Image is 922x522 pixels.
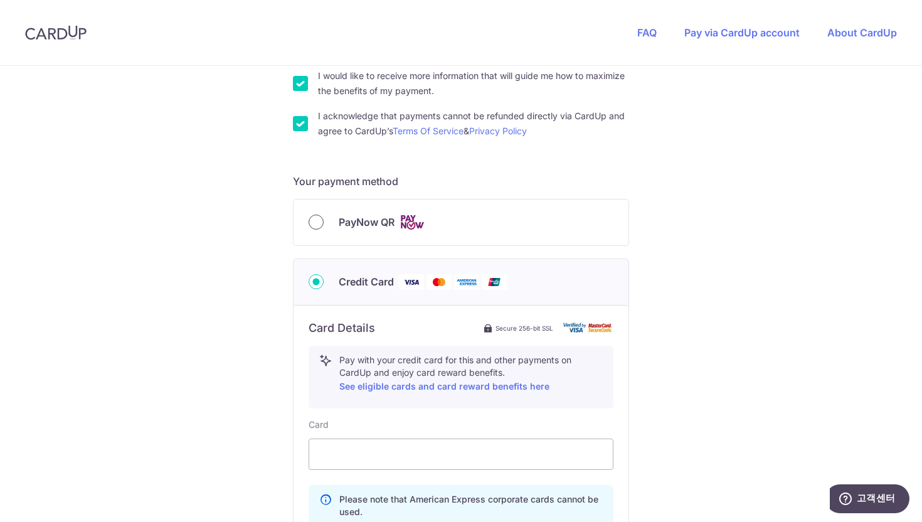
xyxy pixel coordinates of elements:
[25,25,87,40] img: CardUp
[339,215,395,230] span: PayNow QR
[827,26,897,39] a: About CardUp
[293,174,629,189] h5: Your payment method
[318,109,629,139] label: I acknowledge that payments cannot be refunded directly via CardUp and agree to CardUp’s &
[309,418,329,431] label: Card
[339,274,394,289] span: Credit Card
[309,321,375,336] h6: Card Details
[393,125,464,136] a: Terms Of Service
[563,322,613,333] img: card secure
[495,323,553,333] span: Secure 256-bit SSL
[339,354,603,394] p: Pay with your credit card for this and other payments on CardUp and enjoy card reward benefits.
[469,125,527,136] a: Privacy Policy
[400,215,425,230] img: Cards logo
[339,493,603,518] p: Please note that American Express corporate cards cannot be used.
[830,484,909,516] iframe: 자세한 정보를 찾을 수 있는 위젯을 엽니다.
[637,26,657,39] a: FAQ
[309,274,613,290] div: Credit Card Visa Mastercard American Express Union Pay
[427,274,452,290] img: Mastercard
[454,274,479,290] img: American Express
[684,26,800,39] a: Pay via CardUp account
[399,274,424,290] img: Visa
[482,274,507,290] img: Union Pay
[319,447,603,462] iframe: Secure card payment input frame
[318,68,629,99] label: I would like to receive more information that will guide me how to maximize the benefits of my pa...
[309,215,613,230] div: PayNow QR Cards logo
[339,381,549,391] a: See eligible cards and card reward benefits here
